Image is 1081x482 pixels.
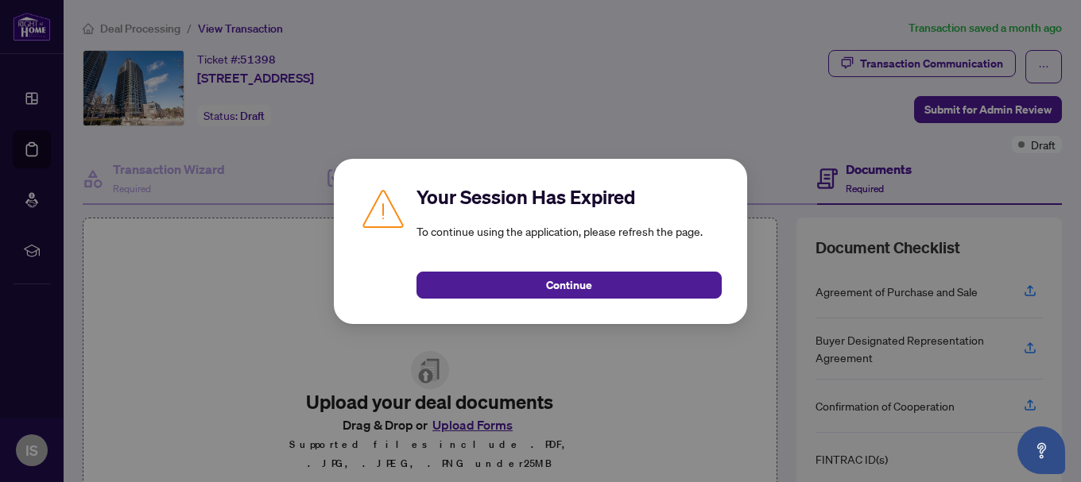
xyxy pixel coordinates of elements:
h2: Your Session Has Expired [417,184,722,210]
span: Continue [546,272,592,298]
button: Open asap [1017,426,1065,474]
button: Continue [417,272,722,299]
div: To continue using the application, please refresh the page. [417,184,722,299]
img: Caution icon [359,184,407,232]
